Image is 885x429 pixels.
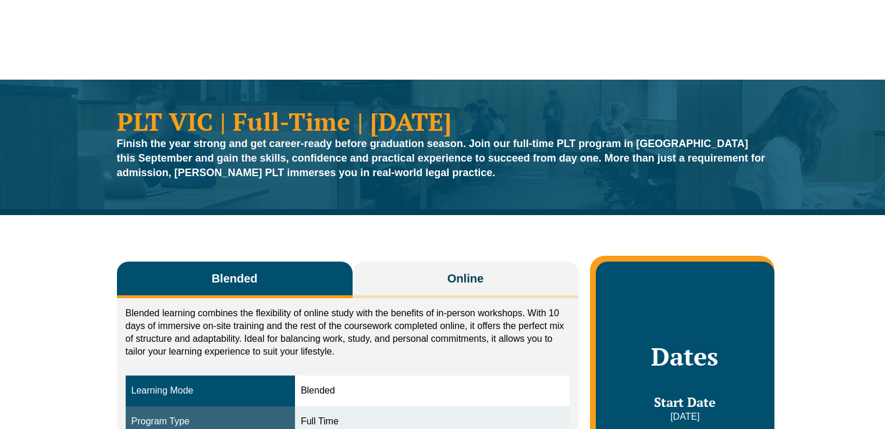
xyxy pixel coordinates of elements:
span: Blended [212,270,258,287]
p: [DATE] [607,410,762,423]
h2: Dates [607,342,762,371]
p: Blended learning combines the flexibility of online study with the benefits of in-person workshop... [126,307,570,358]
div: Blended [301,384,564,398]
span: Start Date [654,394,716,410]
strong: Finish the year strong and get career-ready before graduation season. Join our full-time PLT prog... [117,138,765,178]
div: Learning Mode [131,384,289,398]
div: Full Time [301,415,564,428]
span: Online [447,270,484,287]
div: Program Type [131,415,289,428]
h1: PLT VIC | Full-Time | [DATE] [117,109,769,134]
